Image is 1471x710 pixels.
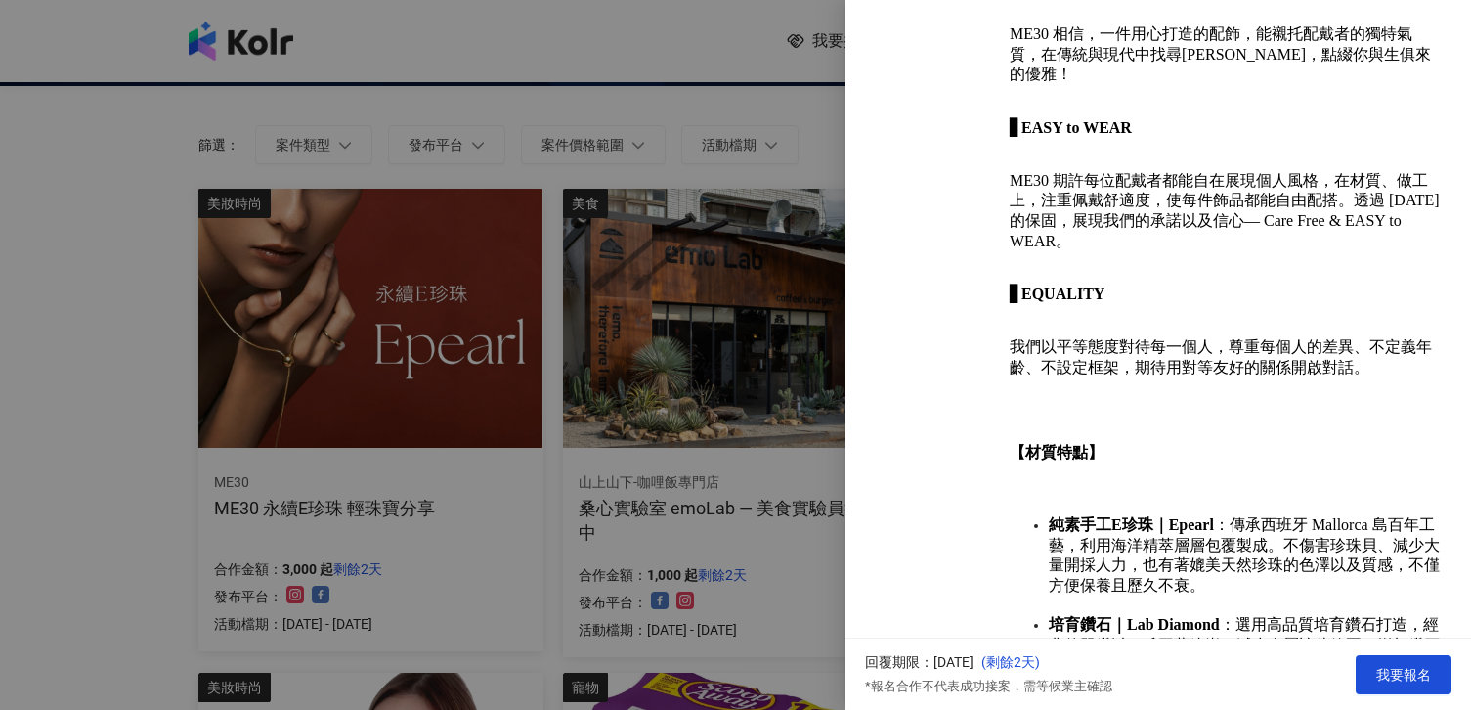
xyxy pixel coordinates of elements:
[865,678,1112,695] p: *報名合作不代表成功接案，需等候業主確認
[1010,338,1432,376] span: 我們以平等態度對待每一個人，尊重每個人的差異、不定義年齡、不設定框架，期待用對等友好的關係開啟對話。
[1049,616,1220,633] strong: 培育鑽石｜Lab Diamond
[1356,655,1451,694] button: 我要報名
[1049,516,1440,594] span: ：傳承西班牙 Mallorca 島百年工藝，利用海洋精萃層層包覆製成。不傷害珍珠貝、減少大量開採人力，也有著媲美天然珍珠的色澤以及質感，不僅方便保養且歷久不衰。
[1010,119,1132,136] strong: ▋EASY to WEAR
[1376,667,1431,683] span: 我要報名
[1049,516,1214,533] strong: 純素手工E珍珠｜Epearl
[865,653,973,673] p: 回覆期限：[DATE]
[981,653,1112,673] p: ( 剩餘2天 )
[1010,172,1440,249] span: ME30 期許每位配戴者都能自在展現個人風格，在材質、做工上，注重佩戴舒適度，使每件飾品都能自由配搭。透過 [DATE]的保固，展現我們的承諾以及信心— Care Free & EASY to ...
[1010,286,1104,302] strong: ▋EQUALITY
[1010,444,1103,461] strong: 【材質特點】
[1010,25,1431,82] span: ME30 相信，一件用心打造的配飾，能襯托配戴者的獨特氣質，在傳統與現代中找尋[PERSON_NAME]，點綴你與生俱來的優雅！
